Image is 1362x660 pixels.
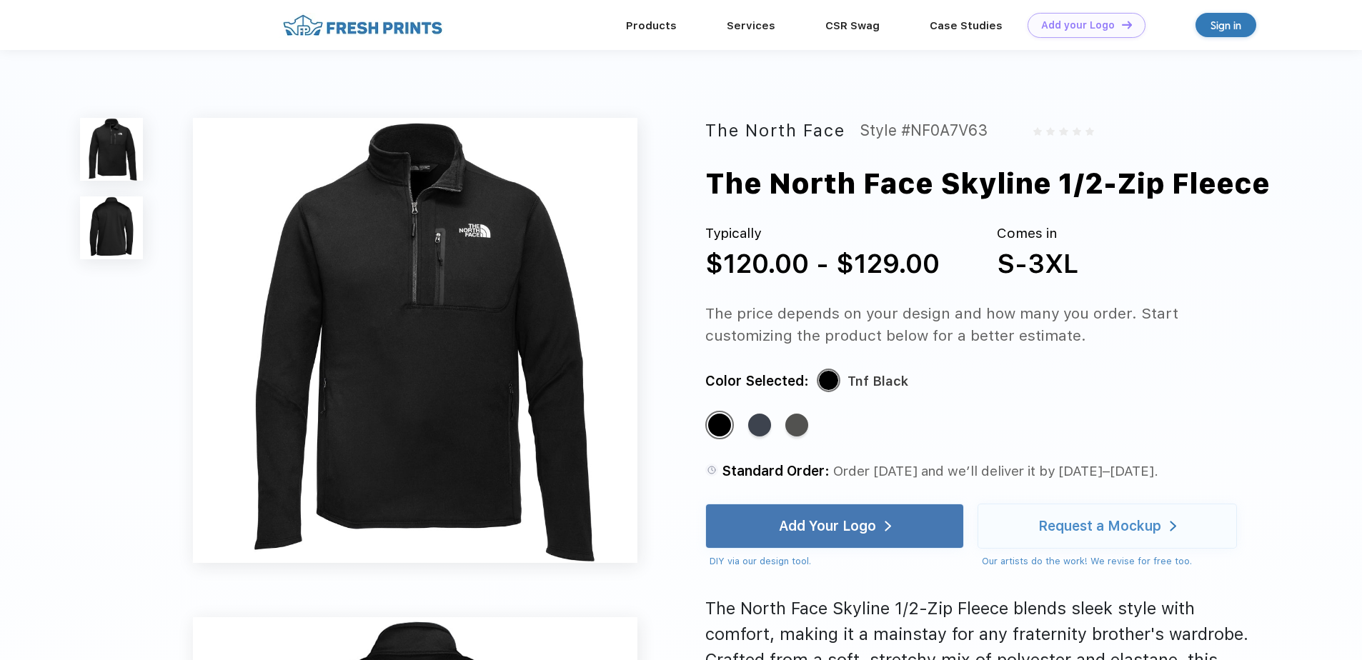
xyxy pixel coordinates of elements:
[705,224,940,244] div: Typically
[1046,127,1055,136] img: gray_star.svg
[860,118,988,144] div: Style #NF0A7V63
[705,464,718,476] img: standard order
[279,13,447,38] img: fo%20logo%202.webp
[705,370,809,392] div: Color Selected:
[982,554,1236,569] div: Our artists do the work! We revise for free too.
[1196,13,1256,37] a: Sign in
[722,463,830,479] span: Standard Order:
[80,196,143,259] img: func=resize&h=100
[708,414,731,436] div: TNF Black
[1059,127,1068,136] img: gray_star.svg
[80,118,143,181] img: func=resize&h=100
[1211,17,1241,34] div: Sign in
[705,302,1263,347] div: The price depends on your design and how many you order. Start customizing the product below for ...
[193,118,637,562] img: func=resize&h=640
[626,19,677,32] a: Products
[748,414,771,436] div: Urban Navy Heather
[705,118,845,144] div: The North Face
[833,463,1158,479] span: Order [DATE] and we’ll deliver it by [DATE]–[DATE].
[847,370,908,392] div: Tnf Black
[705,244,940,284] div: $120.00 - $129.00
[1170,521,1176,531] img: white arrow
[997,224,1078,244] div: Comes in
[710,554,964,569] div: DIY via our design tool.
[705,163,1270,206] div: The North Face Skyline 1/2-Zip Fleece
[1038,519,1161,534] div: Request a Mockup
[779,519,876,534] div: Add Your Logo
[785,414,808,436] div: TNF Dark Grey Heather
[1041,19,1115,31] div: Add your Logo
[1122,21,1132,29] img: DT
[1033,127,1042,136] img: gray_star.svg
[997,244,1078,284] div: S-3XL
[1085,127,1094,136] img: gray_star.svg
[1073,127,1081,136] img: gray_star.svg
[885,521,891,531] img: white arrow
